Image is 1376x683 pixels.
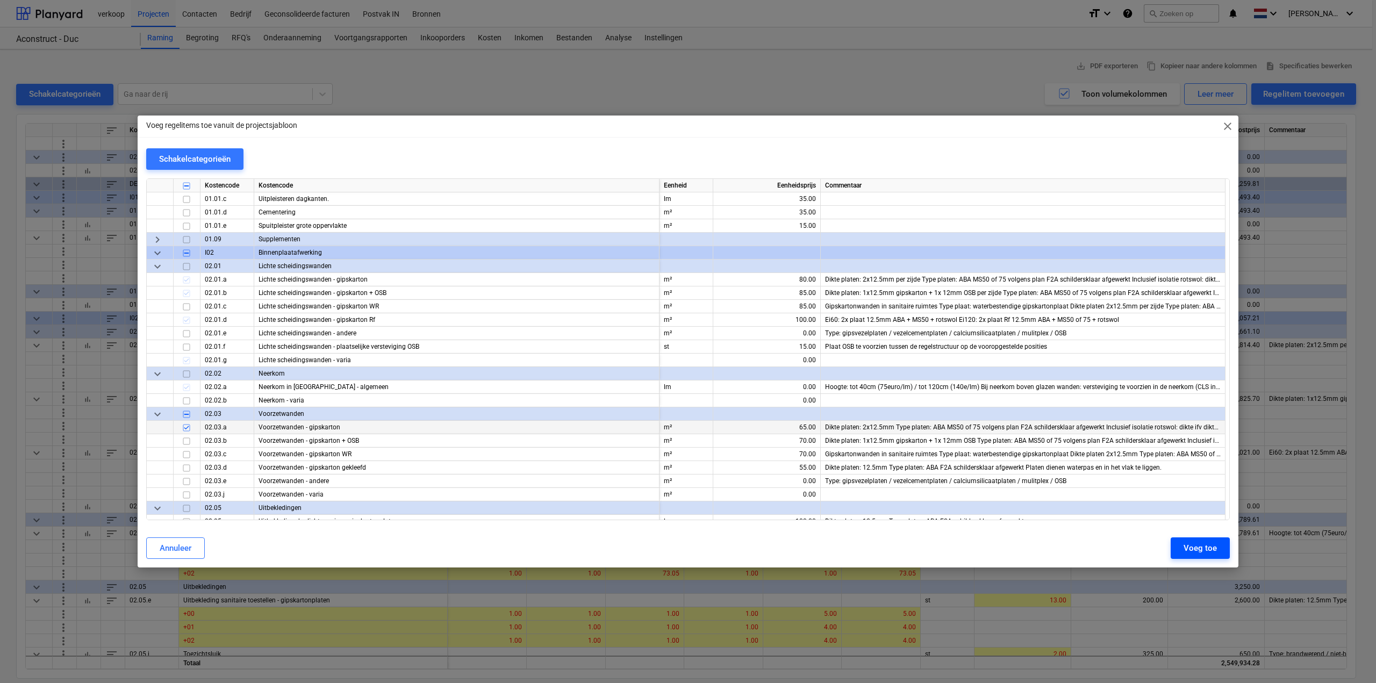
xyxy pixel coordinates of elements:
div: Uitbekleding daglichtopening - gipskartonplaten [254,515,660,528]
div: Commentaar [821,179,1225,192]
div: 02.03.a [200,421,254,434]
div: Lichte scheidingswanden - andere [254,327,660,340]
div: m² [660,206,713,219]
div: 85.00 [718,300,816,313]
div: Voorzetwanden - andere [254,474,660,488]
span: close [1221,120,1234,133]
div: 70.00 [718,448,816,461]
div: Lichte scheidingswanden [254,260,660,273]
div: Dikte platen: 1x12.5mm gipskarton + 1x 12mm OSB per zijde Type platen: ABA MS50 of 75 volgens pla... [821,286,1225,300]
div: st [660,340,713,354]
div: 80.00 [718,273,816,286]
button: Annuleer [146,537,205,559]
div: 02.01.b [200,286,254,300]
div: m² [660,488,713,501]
div: Ei60: 2x plaat 12.5mm ABA + MS50 + rotswol Ei120: 2x plaat Rf 12.5mm ABA + MS50 of 75 + rotswol [821,313,1225,327]
div: Dikte platen: 1x12.5mm gipskarton + 1x 12mm OSB Type platen: ABA MS50 of 75 volgens plan F2A schi... [821,434,1225,448]
div: 02.05.a [200,515,254,528]
div: lm [660,515,713,528]
div: 01.01.e [200,219,254,233]
div: 35.00 [718,192,816,206]
div: 100.00 [718,313,816,327]
div: 85.00 [718,286,816,300]
div: Kostencode [254,179,660,192]
div: Lichte scheidingswanden - plaatselijke versteviging OSB [254,340,660,354]
div: Lichte scheidingswanden - gipskarton + OSB [254,286,660,300]
div: Lichte scheidingswanden - gipskarton [254,273,660,286]
span: keyboard_arrow_down [151,247,164,260]
span: keyboard_arrow_down [151,368,164,380]
div: Dikte platen: 2x12.5mm Type platen: ABA MS50 of 75 volgens plan F2A schildersklaar afgewerkt Incl... [821,421,1225,434]
div: 02.01.f [200,340,254,354]
div: Voorzetwanden [254,407,660,421]
div: 02.01 [200,260,254,273]
div: Plaat OSB te voorzien tussen de regelstructuur op de vooropgestelde posities [821,340,1225,354]
div: Voeg toe [1184,541,1217,555]
div: 0.00 [718,488,816,501]
div: Kostencode [200,179,254,192]
div: Annuleer [160,541,191,555]
div: Lichte scheidingswanden - varia [254,354,660,367]
div: 15.00 [718,340,816,354]
div: m² [660,313,713,327]
div: 02.03.c [200,448,254,461]
span: keyboard_arrow_down [151,260,164,273]
div: 15.00 [718,219,816,233]
div: Hoogte: tot 40cm (75euro/lm) / tot 120cm (140e/lm) Bij neerkom boven glazen wanden: versteviging ... [821,380,1225,394]
div: Spuitpleister grote oppervlakte [254,219,660,233]
div: Supplementen [254,233,660,246]
div: m² [660,474,713,488]
div: Eenheid [660,179,713,192]
div: lm [660,192,713,206]
div: Binnenplaatafwerking [254,246,660,260]
div: 02.03.j [200,488,254,501]
div: Voorzetwanden - varia [254,488,660,501]
span: keyboard_arrow_down [151,408,164,421]
div: 35.00 [718,206,816,219]
div: 01.09 [200,233,254,246]
div: 0.00 [718,327,816,340]
div: m² [660,421,713,434]
div: 02.03 [200,407,254,421]
div: Type: gipsvezelplaten / vezelcementplaten / calciumsilicaatplaten / mulitplex / OSB [821,327,1225,340]
div: 0.00 [718,380,816,394]
p: Voeg regelitems toe vanuit de projectsjabloon [146,120,297,131]
div: Dikte platen: 2x12.5mm per zijde Type platen: ABA MS50 of 75 volgens plan F2A schildersklaar afge... [821,273,1225,286]
div: m² [660,434,713,448]
div: Dikte platen: 12.5mm Type platen: ABA F2A schildersklaar afgewerkt Platen dienen waterpas en in h... [821,461,1225,474]
div: 01.01.d [200,206,254,219]
button: Voeg toe [1171,537,1230,559]
div: Uitbekledingen [254,501,660,515]
div: Voorzetwanden - gipskarton [254,421,660,434]
div: 02.01.a [200,273,254,286]
div: 02.03.b [200,434,254,448]
div: 02.05 [200,501,254,515]
div: Voorzetwanden - gipskarton + OSB [254,434,660,448]
div: m² [660,273,713,286]
div: m² [660,219,713,233]
div: 02.01.g [200,354,254,367]
div: Lichte scheidingswanden - gipskarton Rf [254,313,660,327]
div: 0.00 [718,474,816,488]
div: Eenheidsprijs [713,179,821,192]
div: 02.02 [200,367,254,380]
div: 0.00 [718,354,816,367]
div: Neerkom in [GEOGRAPHIC_DATA] - algemeen [254,380,660,394]
div: 02.03.d [200,461,254,474]
div: 55.00 [718,461,816,474]
div: Voorzetwanden - gipskarton WR [254,448,660,461]
div: m² [660,300,713,313]
div: I02 [200,246,254,260]
div: lm [660,380,713,394]
span: keyboard_arrow_down [151,502,164,515]
div: 02.01.d [200,313,254,327]
div: Voorzetwanden - gipskarton gekleefd [254,461,660,474]
div: m² [660,327,713,340]
div: 01.01.c [200,192,254,206]
div: 02.01.c [200,300,254,313]
div: Cementering [254,206,660,219]
div: Uitpleisteren dagkanten. [254,192,660,206]
div: Lichte scheidingswanden - gipskarton WR [254,300,660,313]
div: Dikte platen: 12.5mm Type platen: ABA F2A schildersklaar afgewerkt [821,515,1225,528]
button: Schakelcategorieën [146,148,243,170]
